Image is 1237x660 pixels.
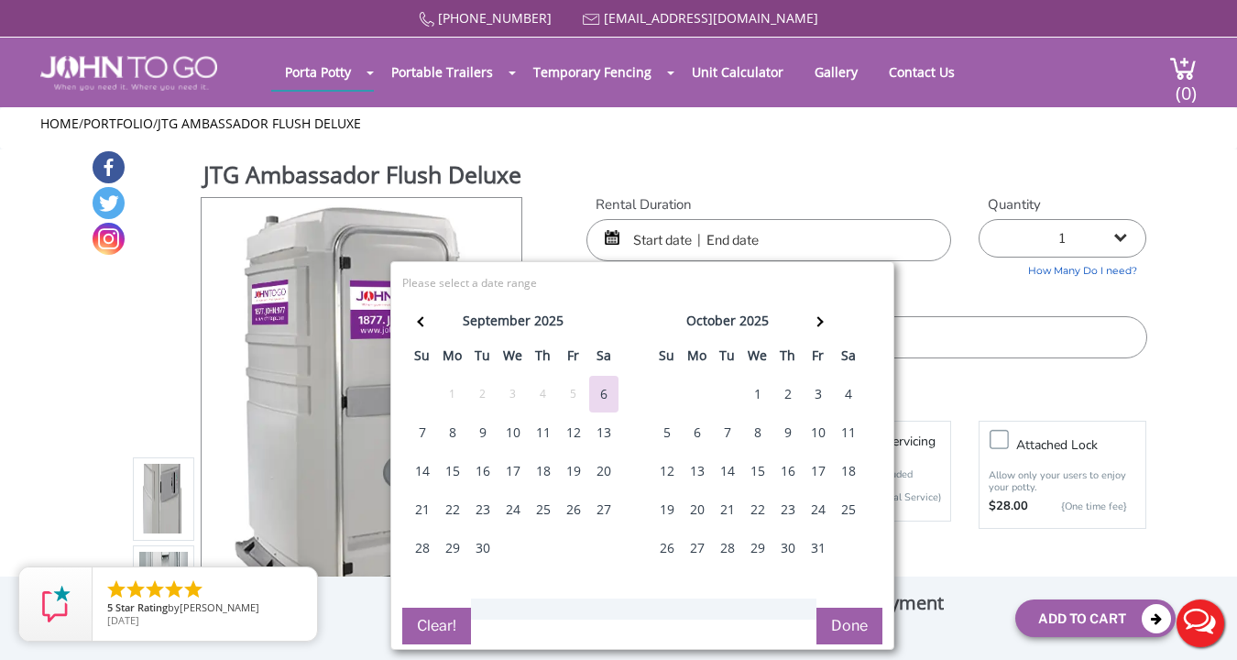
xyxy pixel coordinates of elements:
img: Mail [583,14,600,26]
div: 26 [652,530,682,566]
img: Call [419,12,434,27]
a: Portfolio [83,115,153,132]
div: september [463,308,531,334]
button: Add To Cart [1015,599,1176,637]
strong: $28.00 [989,498,1028,516]
div: 2025 [534,308,564,334]
img: cart a [1169,56,1197,81]
th: fr [558,342,588,375]
div: 18 [529,453,558,489]
div: 11 [834,414,863,451]
a: Porta Potty [271,54,365,90]
a: Contact Us [875,54,969,90]
div: 5 [652,414,682,451]
a: JTG Ambassador Flush Deluxe [158,115,361,132]
div: 18 [834,453,863,489]
div: 8 [438,414,467,451]
a: Home [40,115,79,132]
div: 4 [834,376,863,412]
div: 8 [743,414,772,451]
div: 24 [804,491,833,528]
div: 7 [408,414,437,451]
div: 3 [804,376,833,412]
th: sa [588,342,618,375]
div: 1 [438,384,467,404]
div: 22 [438,491,467,528]
div: 30 [468,530,498,566]
div: 1 [743,376,772,412]
div: 26 [559,491,588,528]
div: 24 [498,491,528,528]
div: 11 [529,414,558,451]
div: 10 [498,414,528,451]
a: Gallery [801,54,871,90]
div: 16 [468,453,498,489]
span: [DATE] [107,613,139,627]
img: JOHN to go [40,56,217,91]
button: Live Chat [1164,587,1237,660]
label: Rental Duration [586,195,950,214]
p: Allow only your users to enjoy your potty. [989,469,1137,493]
a: Facebook [93,151,125,183]
div: 12 [652,453,682,489]
div: 10 [804,414,833,451]
div: 6 [589,376,618,412]
div: october [686,308,736,334]
th: we [742,342,772,375]
th: sa [833,342,863,375]
div: 2 [468,384,498,404]
button: Clear! [402,608,471,644]
div: 25 [834,491,863,528]
th: fr [803,342,833,375]
div: 27 [683,530,712,566]
li:  [105,578,127,600]
span: by [107,602,302,615]
div: 3 [498,384,528,404]
th: tu [467,342,498,375]
div: 14 [713,453,742,489]
div: 20 [683,491,712,528]
div: 19 [559,453,588,489]
h1: JTG Ambassador Flush Deluxe [203,159,524,195]
div: 29 [743,530,772,566]
div: 9 [468,414,498,451]
div: 16 [773,453,803,489]
div: 21 [408,491,437,528]
div: 6 [683,414,712,451]
div: 27 [589,491,618,528]
div: 20 [589,453,618,489]
span: 5 [107,600,113,614]
a: Unit Calculator [678,54,797,90]
div: 15 [743,453,772,489]
img: Review Rating [38,586,74,622]
div: 17 [498,453,528,489]
th: th [772,342,803,375]
div: 17 [804,453,833,489]
li:  [144,578,166,600]
th: su [651,342,682,375]
span: [PERSON_NAME] [180,600,259,614]
a: Twitter [93,187,125,219]
div: 9 [773,414,803,451]
div: 23 [468,491,498,528]
div: 21 [713,491,742,528]
th: mo [682,342,712,375]
div: 19 [652,491,682,528]
div: 7 [713,414,742,451]
div: 22 [743,491,772,528]
th: mo [437,342,467,375]
div: 13 [589,414,618,451]
li:  [163,578,185,600]
span: Star Rating [115,600,168,614]
div: 4 [529,384,558,404]
div: 12 [559,414,588,451]
label: Quantity [979,195,1147,214]
th: we [498,342,528,375]
div: 25 [529,491,558,528]
div: 28 [408,530,437,566]
span: (0) [1176,66,1198,105]
div: 28 [713,530,742,566]
div: 23 [773,491,803,528]
button: Done [816,608,882,644]
div: 2025 [739,308,769,334]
